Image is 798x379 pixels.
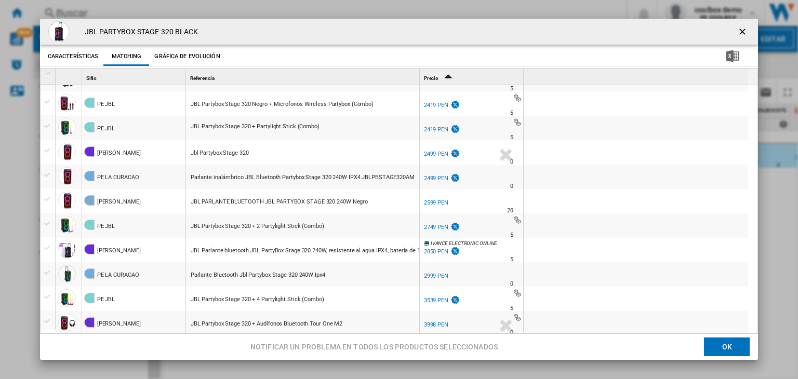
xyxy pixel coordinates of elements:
[186,165,419,188] div: https://www.lacuracao.pe/jbl-partybox-stage-320-jblpbstage320am.html
[424,102,448,109] div: 2419 PEN
[186,213,419,237] div: https://www.jbl.com.pe/KT004CPE64.html?cgid=combos
[422,149,460,159] div: 2499 PEN
[424,199,448,206] div: 2599 PEN
[191,288,324,312] div: JBL Partybox Stage 320 + 4 Partylight Stick (Combo)
[186,262,419,286] div: https://www.lacuracao.pe/parlante-bluetooth-jbl-partybox-stage-320-240w-ipx4-33245647et7820182308...
[424,151,448,157] div: 2499 PEN
[186,116,419,140] div: https://www.jbl.com.pe/KT004CPE63.html?cgid=combos
[510,181,513,192] div: Tiempo de entrega : 0 día
[97,190,141,214] div: [PERSON_NAME]
[97,214,115,238] div: PE JBL
[422,222,460,233] div: 2749 PEN
[424,175,448,182] div: 2499 PEN
[247,337,501,356] button: Notificar un problema en todos los productos seleccionados
[450,295,460,304] img: promotionV3.png
[152,47,222,66] button: Gráfica de evolución
[191,239,427,263] div: JBL Parlante bluetooth JBL PartyBox Stage 320 240W, resistente al agua IPX4, batería de 18h
[507,206,513,216] div: Tiempo de entrega : 20 días
[704,337,750,356] button: OK
[97,141,141,165] div: [PERSON_NAME]
[422,125,460,135] div: 2419 PEN
[191,190,368,214] div: JBL PARLANTE BLUETOOTH JBL PARTYBOX STAGE 320 240W Negro
[103,47,149,66] button: Matching
[450,149,460,158] img: promotionV3.png
[526,69,748,85] div: Sort None
[422,247,460,257] div: 2850 PEN
[450,125,460,133] img: promotionV3.png
[84,69,185,85] div: Sort None
[440,75,456,81] span: Sort Ascending
[510,84,513,94] div: Tiempo de entrega : 5 días
[191,115,320,139] div: JBL Partybox Stage 320 + Partylight Stick (Combo)
[450,222,460,231] img: promotionV3.png
[188,69,419,85] div: Sort None
[733,21,754,42] button: getI18NText('BUTTONS.CLOSE_DIALOG')
[422,69,523,85] div: Sort Ascending
[186,140,419,164] div: https://www.falabella.com.pe/falabella-pe/product/133024484/jbl-partybox-stage-320/133024485
[422,198,448,208] div: 2599 PEN
[510,230,513,240] div: Tiempo de entrega : 5 días
[510,254,513,265] div: Tiempo de entrega : 5 días
[422,295,460,306] div: 3539 PEN
[186,287,419,310] div: https://www.jbl.com.pe/KT004CPE65.html?cgid=combos
[737,26,750,39] ng-md-icon: getI18NText('BUTTONS.CLOSE_DIALOG')
[58,69,82,85] div: Sort None
[422,69,523,85] div: Precio Sort Ascending
[510,279,513,289] div: Tiempo de entrega : 0 día
[424,297,448,304] div: 3539 PEN
[726,50,739,62] img: excel-24x24.png
[422,100,460,111] div: 2419 PEN
[424,224,448,231] div: 2749 PEN
[422,173,460,184] div: 2499 PEN
[510,303,513,314] div: Tiempo de entrega : 5 días
[424,321,448,328] div: 3998 PEN
[45,47,101,66] button: Características
[40,19,758,359] md-dialog: Product popup
[186,91,419,115] div: https://www.jbl.com.pe/KT004CPE95.html?cgid=combos
[450,247,460,255] img: promotionV3.png
[191,141,249,165] div: Jbl Partybox Stage 320
[79,27,198,37] h4: JBL PARTYBOX STAGE 320 BLACK
[431,240,498,246] span: IVANCE ELECTRONIC ONLINE
[97,166,139,189] div: PE LA CURACAO
[510,108,513,118] div: Tiempo de entrega : 5 días
[422,271,448,281] div: 2999 PEN
[188,69,419,85] div: Referencia Sort None
[422,320,448,330] div: 3998 PEN
[424,248,448,255] div: 2850 PEN
[510,157,513,167] div: Tiempo de entrega : 0 día
[191,312,342,336] div: JBL Partybox Stage 320 + Audífonos Bluetooth Tour One M2
[97,117,115,141] div: PE JBL
[191,214,324,238] div: JBL Partybox Stage 320 + 2 Partylight Stick (Combo)
[186,189,419,213] div: http://simple.ripley.com.pe/parlante-bluetooth-jbl-partybox-stage-320-240w-2018335876496p
[97,312,141,336] div: [PERSON_NAME]
[191,263,325,287] div: Parlante Bluetooth Jbl Partybox Stage 320 240W Ipx4
[191,166,415,189] div: Parlante inalámbrico JBL Bluetooth Partybox Stage 320 240W IPX4 JBLPBSTAGE320AM
[86,75,97,81] span: Sitio
[190,75,215,81] span: Referencia
[191,92,374,116] div: JBL Partybox Stage 320 Negro + Microfonos Wireless Partybox (Combo)
[186,311,419,335] div: https://www.falabella.com.pe/falabella-pe/product/prod18430147/Partybox-Stage-320-+-Audifonos-Blu...
[450,173,460,182] img: promotionV3.png
[97,92,115,116] div: PE JBL
[424,126,448,133] div: 2419 PEN
[97,239,141,263] div: [PERSON_NAME]
[450,100,460,109] img: promotionV3.png
[510,132,513,143] div: Tiempo de entrega : 5 días
[84,69,185,85] div: Sitio Sort None
[97,288,115,312] div: PE JBL
[424,273,448,279] div: 2999 PEN
[710,47,755,66] button: Descargar en Excel
[186,238,419,262] div: https://www.falabella.com.pe/falabella-pe/product/147043742/Parlante-bluetooth-JBL-PartyBox-Stage...
[510,328,513,338] div: Tiempo de entrega : 0 día
[424,75,438,81] span: Precio
[97,263,139,287] div: PE LA CURACAO
[48,21,69,42] img: imageUrl_1.jpg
